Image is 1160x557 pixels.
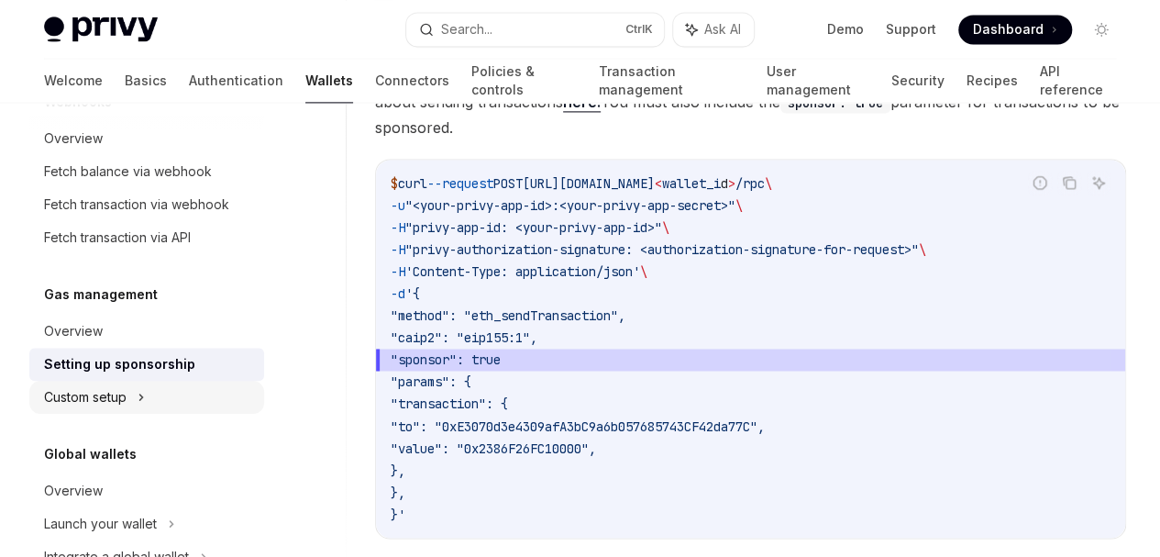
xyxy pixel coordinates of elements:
[391,373,471,390] span: "params": {
[405,219,662,236] span: "privy-app-id: <your-privy-app-id>"
[391,197,405,214] span: -u
[189,59,283,103] a: Authentication
[958,15,1072,44] a: Dashboard
[1057,171,1081,195] button: Copy the contents from the code block
[1039,59,1116,103] a: API reference
[599,59,745,103] a: Transaction management
[391,351,501,368] span: "sponsor": true
[1087,15,1116,44] button: Toggle dark mode
[391,263,405,280] span: -H
[765,175,772,192] span: \
[44,59,103,103] a: Welcome
[766,59,869,103] a: User management
[44,227,191,249] div: Fetch transaction via API
[721,175,728,192] span: d
[44,17,158,42] img: light logo
[44,284,158,306] h5: Gas management
[375,59,449,103] a: Connectors
[471,59,577,103] a: Policies & controls
[780,93,890,113] code: sponsor: true
[305,59,353,103] a: Wallets
[44,513,157,535] div: Launch your wallet
[29,348,264,381] a: Setting up sponsorship
[125,59,167,103] a: Basics
[398,175,427,192] span: curl
[44,128,103,150] div: Overview
[523,175,655,192] span: [URL][DOMAIN_NAME]
[735,175,765,192] span: /rpc
[493,175,523,192] span: POST
[563,93,601,112] a: here.
[391,329,537,346] span: "caip2": "eip155:1",
[29,221,264,254] a: Fetch transaction via API
[44,443,137,465] h5: Global wallets
[886,20,936,39] a: Support
[391,440,596,456] span: "value": "0x2386F26FC10000",
[44,480,103,502] div: Overview
[405,285,420,302] span: '{
[44,320,103,342] div: Overview
[405,197,735,214] span: "<your-privy-app-id>:<your-privy-app-secret>"
[405,263,640,280] span: 'Content-Type: application/json'
[29,315,264,348] a: Overview
[391,219,405,236] span: -H
[29,155,264,188] a: Fetch balance via webhook
[29,474,264,507] a: Overview
[44,161,212,183] div: Fetch balance via webhook
[966,59,1017,103] a: Recipes
[1028,171,1052,195] button: Report incorrect code
[405,241,919,258] span: "privy-authorization-signature: <authorization-signature-for-request>"
[427,175,493,192] span: --request
[662,175,721,192] span: wallet_i
[391,462,405,478] span: },
[391,175,398,192] span: $
[441,18,492,40] div: Search...
[391,484,405,500] span: },
[391,307,625,324] span: "method": "eth_sendTransaction",
[44,386,127,408] div: Custom setup
[406,13,664,46] button: Search...CtrlK
[391,395,508,412] span: "transaction": {
[625,22,653,37] span: Ctrl K
[391,285,405,302] span: -d
[391,506,405,522] span: }'
[655,175,662,192] span: <
[391,241,405,258] span: -H
[44,194,229,216] div: Fetch transaction via webhook
[827,20,864,39] a: Demo
[919,241,926,258] span: \
[728,175,735,192] span: >
[662,219,669,236] span: \
[735,197,743,214] span: \
[44,353,195,375] div: Setting up sponsorship
[29,188,264,221] a: Fetch transaction via webhook
[704,20,741,39] span: Ask AI
[1087,171,1110,195] button: Ask AI
[29,122,264,155] a: Overview
[673,13,754,46] button: Ask AI
[640,263,647,280] span: \
[391,418,765,434] span: "to": "0xE3070d3e4309afA3bC9a6b057685743CF42da77C",
[891,59,944,103] a: Security
[973,20,1044,39] span: Dashboard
